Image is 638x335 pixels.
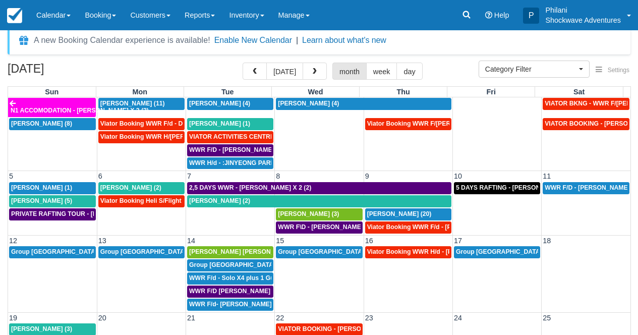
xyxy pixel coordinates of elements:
a: WWR F/d - Solo X4 plus 1 Guide (4) [187,272,273,285]
span: Viator Booking WWR H/d - [PERSON_NAME] X 4 (4) [367,248,518,255]
span: [PERSON_NAME] (2) [189,197,250,204]
a: [PERSON_NAME] (1) [9,182,96,194]
span: Group [GEOGRAPHIC_DATA] (18) [11,248,110,255]
span: 13 [97,237,107,245]
span: Viator Booking WWR F/[PERSON_NAME] X 2 (2) [367,120,508,127]
span: Sat [573,88,585,96]
a: Viator Booking WWR H/[PERSON_NAME] x2 (3) [98,131,185,143]
span: 12 [8,237,18,245]
div: P [523,8,539,24]
a: WWR F/d- [PERSON_NAME] Group X 30 (30) [187,299,273,311]
span: WWR F/d - Solo X4 plus 1 Guide (4) [189,274,293,282]
button: week [366,63,397,80]
span: [PERSON_NAME] (3) [278,210,339,217]
a: [PERSON_NAME] (4) [276,98,451,110]
span: [PERSON_NAME] (8) [11,120,72,127]
a: [PERSON_NAME] (4) [187,98,273,110]
a: WWR H/d - :JINYEONG PARK X 4 (4) [187,157,273,170]
span: 6 [97,172,103,180]
span: 9 [364,172,370,180]
span: 18 [542,237,552,245]
a: VIATOR BOOKING - [PERSON_NAME] 2 (2) [543,118,629,130]
a: [PERSON_NAME] (2) [187,195,451,207]
a: [PERSON_NAME] (2) [98,182,185,194]
a: 2,5 DAYS WWR - [PERSON_NAME] X 2 (2) [187,182,451,194]
span: Wed [308,88,323,96]
span: Viator Booking Heli S/Flight - [PERSON_NAME] X 1 (1) [100,197,259,204]
img: checkfront-main-nav-mini-logo.png [7,8,22,23]
span: [PERSON_NAME] (5) [11,197,72,204]
span: [PERSON_NAME] [PERSON_NAME] (2) [189,248,304,255]
button: [DATE] [266,63,303,80]
span: [PERSON_NAME] (1) [11,184,72,191]
span: 16 [364,237,374,245]
a: Group [GEOGRAPHIC_DATA] (54) [276,246,362,258]
span: WWR F/D [PERSON_NAME] [PERSON_NAME] GROVVE X2 (1) [189,288,371,295]
button: day [396,63,422,80]
span: 5 [8,172,14,180]
span: VIATOR ACTIVITIES CENTRE WWR - [PERSON_NAME] X 1 (1) [189,133,370,140]
span: PRIVATE RAFTING TOUR - [PERSON_NAME] X 5 (5) [11,210,162,217]
span: Viator Booking WWR F/d - [PERSON_NAME] [PERSON_NAME] X2 (2) [367,224,569,231]
a: VIATOR ACTIVITIES CENTRE WWR - [PERSON_NAME] X 1 (1) [187,131,273,143]
a: WWR F/D [PERSON_NAME] [PERSON_NAME] GROVVE X2 (1) [187,286,273,298]
span: [PERSON_NAME] (2) [100,184,161,191]
a: PRIVATE RAFTING TOUR - [PERSON_NAME] X 5 (5) [9,208,96,220]
a: [PERSON_NAME] (20) [365,208,451,220]
span: 22 [275,314,285,322]
a: Viator Booking WWR F/[PERSON_NAME] X 2 (2) [365,118,451,130]
span: 17 [453,237,463,245]
span: 8 [275,172,281,180]
span: Thu [396,88,410,96]
a: [PERSON_NAME] (8) [9,118,96,130]
a: VIATOR BKNG - WWR F/[PERSON_NAME] 3 (3) [543,98,629,110]
span: Group [GEOGRAPHIC_DATA] (54) [278,248,377,255]
a: Viator Booking WWR F/d - Duty [PERSON_NAME] 2 (2) [98,118,185,130]
span: WWR F/D - [PERSON_NAME] X 1 (1) [189,146,295,153]
span: WWR H/d - :JINYEONG PARK X 4 (4) [189,159,295,166]
span: Group [GEOGRAPHIC_DATA] (18) [100,248,199,255]
button: Settings [590,63,635,78]
a: [PERSON_NAME] (3) [276,208,362,220]
span: Settings [608,67,629,74]
span: 2,5 DAYS WWR - [PERSON_NAME] X 2 (2) [189,184,311,191]
span: 7 [186,172,192,180]
span: Group [GEOGRAPHIC_DATA] (36) [189,261,288,268]
a: Viator Booking Heli S/Flight - [PERSON_NAME] X 1 (1) [98,195,185,207]
a: Group [GEOGRAPHIC_DATA] (18) [98,246,185,258]
span: [PERSON_NAME] (11) [100,100,165,107]
span: [PERSON_NAME] (20) [367,210,432,217]
button: Category Filter [479,61,590,78]
h2: [DATE] [8,63,135,81]
span: 5 DAYS RAFTING - [PERSON_NAME] X 2 (4) [456,184,584,191]
a: Learn about what's new [302,36,386,44]
a: WWR F/D - [PERSON_NAME] X1 (1) [543,182,629,194]
span: Viator Booking WWR H/[PERSON_NAME] x2 (3) [100,133,240,140]
a: WWR F\D - [PERSON_NAME] X 3 (3) [276,221,362,234]
span: 15 [275,237,285,245]
span: Viator Booking WWR F/d - Duty [PERSON_NAME] 2 (2) [100,120,260,127]
span: 25 [542,314,552,322]
a: Group [GEOGRAPHIC_DATA] (36) [187,259,273,271]
p: Philani [545,5,621,15]
a: 5 DAYS RAFTING - [PERSON_NAME] X 2 (4) [454,182,540,194]
button: Enable New Calendar [214,35,292,45]
a: Group [GEOGRAPHIC_DATA] (18) [454,246,540,258]
span: 10 [453,172,463,180]
a: Group [GEOGRAPHIC_DATA] (18) [9,246,96,258]
span: Sun [45,88,59,96]
span: [PERSON_NAME] (4) [278,100,339,107]
a: [PERSON_NAME] [PERSON_NAME] (2) [187,246,273,258]
a: N1 ACCOMODATION - [PERSON_NAME] X 2 (2) [8,98,96,117]
span: Help [494,11,509,19]
span: 23 [364,314,374,322]
span: 11 [542,172,552,180]
a: Viator Booking WWR F/d - [PERSON_NAME] [PERSON_NAME] X2 (2) [365,221,451,234]
span: Tue [221,88,234,96]
span: Mon [132,88,147,96]
i: Help [485,12,492,19]
span: | [296,36,298,44]
div: A new Booking Calendar experience is available! [34,34,210,46]
span: 24 [453,314,463,322]
button: month [332,63,367,80]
